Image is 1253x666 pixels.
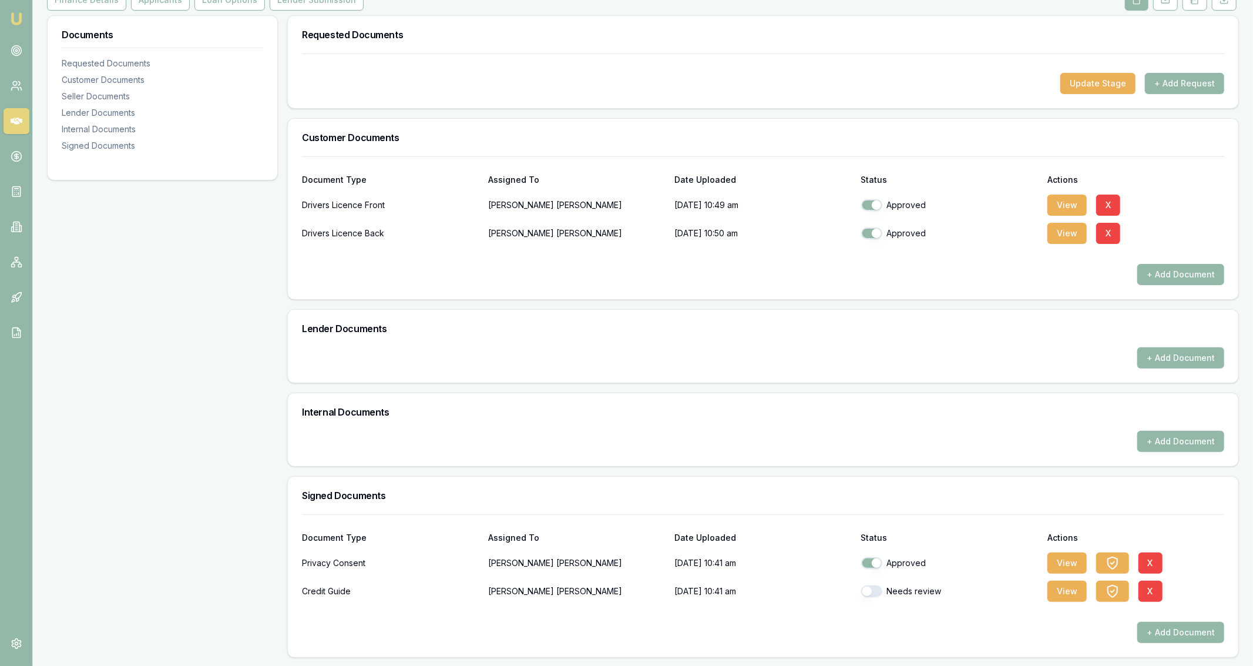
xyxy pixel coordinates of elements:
p: [PERSON_NAME] [PERSON_NAME] [488,580,665,603]
div: Date Uploaded [674,176,851,184]
div: Internal Documents [62,123,263,135]
div: Date Uploaded [674,534,851,542]
div: Document Type [302,176,479,184]
button: + Add Document [1137,622,1224,643]
div: Drivers Licence Front [302,193,479,217]
div: Approved [861,227,1038,239]
button: X [1138,553,1163,574]
p: [DATE] 10:41 am [674,551,851,575]
div: Seller Documents [62,91,263,102]
p: [DATE] 10:41 am [674,580,851,603]
img: emu-icon-u.png [9,12,23,26]
div: Lender Documents [62,107,263,119]
button: View [1047,553,1087,574]
button: X [1096,195,1120,216]
h3: Signed Documents [302,491,1224,500]
h3: Requested Documents [302,30,1224,39]
button: + Add Document [1137,347,1224,369]
p: [DATE] 10:49 am [674,193,851,217]
div: Requested Documents [62,58,263,69]
p: [DATE] 10:50 am [674,222,851,245]
div: Actions [1047,534,1224,542]
button: + Add Request [1145,73,1224,94]
h3: Lender Documents [302,324,1224,333]
div: Assigned To [488,534,665,542]
div: Drivers Licence Back [302,222,479,245]
div: Actions [1047,176,1224,184]
div: Document Type [302,534,479,542]
div: Approved [861,557,1038,569]
h3: Documents [62,30,263,39]
div: Assigned To [488,176,665,184]
p: [PERSON_NAME] [PERSON_NAME] [488,193,665,217]
div: Credit Guide [302,580,479,603]
button: View [1047,223,1087,244]
div: Needs review [861,585,1038,597]
button: X [1138,581,1163,602]
p: [PERSON_NAME] [PERSON_NAME] [488,222,665,245]
div: Approved [861,199,1038,211]
button: + Add Document [1137,431,1224,452]
button: Update Stage [1060,73,1136,94]
h3: Customer Documents [302,133,1224,142]
button: View [1047,581,1087,602]
button: View [1047,195,1087,216]
div: Privacy Consent [302,551,479,575]
button: X [1096,223,1120,244]
div: Status [861,176,1038,184]
h3: Internal Documents [302,407,1224,417]
div: Signed Documents [62,140,263,152]
button: + Add Document [1137,264,1224,285]
div: Customer Documents [62,74,263,86]
div: Status [861,534,1038,542]
p: [PERSON_NAME] [PERSON_NAME] [488,551,665,575]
